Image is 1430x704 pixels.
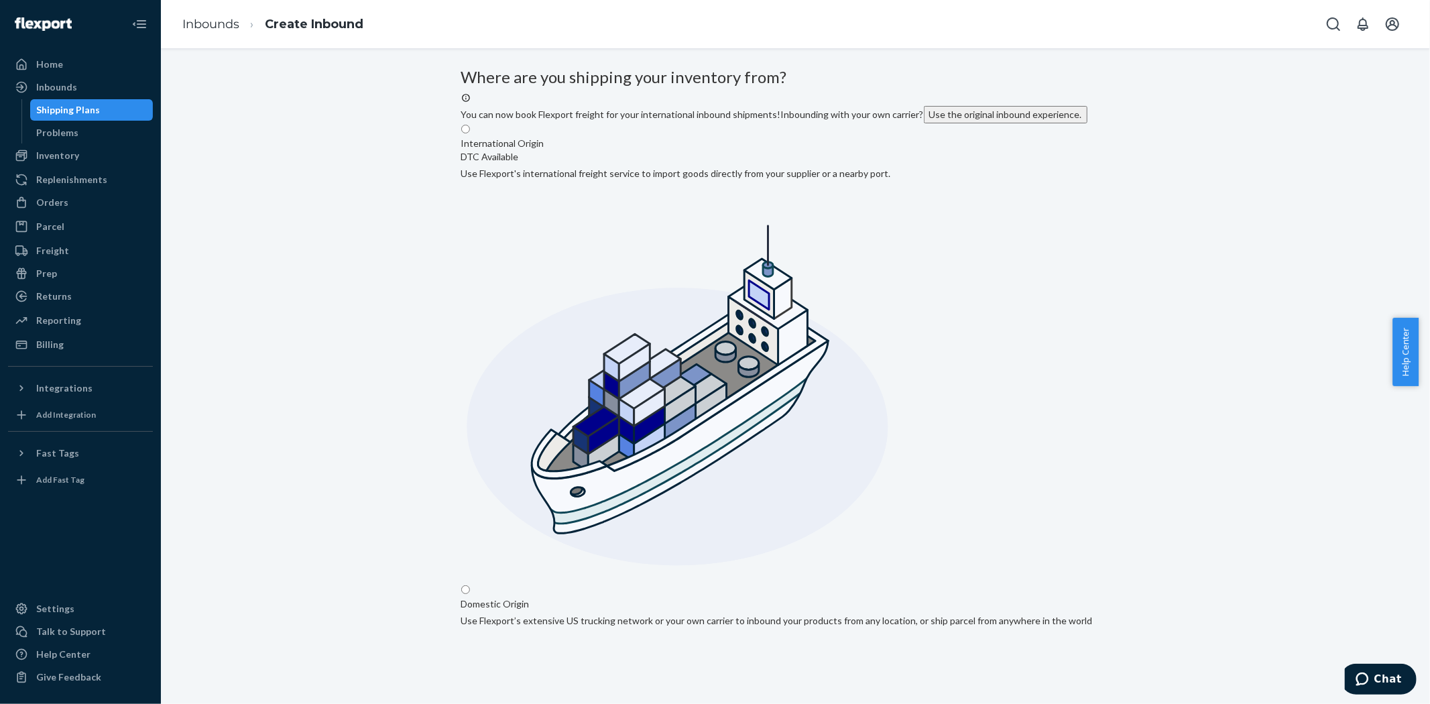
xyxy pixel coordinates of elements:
button: Fast Tags [8,443,153,464]
div: Give Feedback [36,670,101,684]
div: DTC Available [461,150,544,164]
div: Reporting [36,314,81,327]
div: Shipping Plans [37,103,101,117]
div: Help Center [36,648,91,661]
button: Talk to Support [8,621,153,642]
div: Problems [37,126,79,139]
a: Shipping Plans [30,99,154,121]
a: Settings [8,598,153,620]
div: Home [36,58,63,71]
button: Give Feedback [8,666,153,688]
button: Close Navigation [126,11,153,38]
a: Inbounds [182,17,239,32]
ol: breadcrumbs [172,5,374,44]
button: Open account menu [1379,11,1406,38]
div: Inventory [36,149,79,162]
div: Use Flexport's international freight service to import goods directly from your supplier or a nea... [461,167,891,180]
button: Help Center [1392,318,1419,386]
div: Inbounds [36,80,77,94]
button: Open notifications [1350,11,1376,38]
div: Add Integration [36,409,96,420]
div: Billing [36,338,64,351]
a: Freight [8,240,153,261]
button: Use the original inbound experience. [924,106,1087,123]
img: Flexport logo [15,17,72,31]
h3: Where are you shipping your inventory from? [461,68,1130,86]
div: Integrations [36,382,93,395]
a: Parcel [8,216,153,237]
a: Add Fast Tag [8,469,153,491]
a: Replenishments [8,169,153,190]
a: Problems [30,122,154,143]
div: Replenishments [36,173,107,186]
div: Prep [36,267,57,280]
a: Home [8,54,153,75]
a: Prep [8,263,153,284]
button: Integrations [8,377,153,399]
a: Create Inbound [265,17,363,32]
a: Inventory [8,145,153,166]
div: Settings [36,602,74,615]
button: Open Search Box [1320,11,1347,38]
a: Reporting [8,310,153,331]
a: Billing [8,334,153,355]
div: Returns [36,290,72,303]
a: Orders [8,192,153,213]
input: Domestic OriginUse Flexport’s extensive US trucking network or your own carrier to inbound your p... [461,585,470,594]
div: Use Flexport’s extensive US trucking network or your own carrier to inbound your products from an... [461,614,1093,628]
div: Domestic Origin [461,597,530,611]
div: Talk to Support [36,625,106,638]
div: International Origin [461,137,544,164]
a: Inbounds [8,76,153,98]
span: Inbounding with your own carrier? [781,109,1087,120]
a: Add Integration [8,404,153,426]
div: Fast Tags [36,447,79,460]
iframe: Opens a widget where you can chat to one of our agents [1345,664,1417,697]
div: Add Fast Tag [36,474,84,485]
div: Parcel [36,220,64,233]
input: International OriginDTC AvailableUse Flexport's international freight service to import goods dir... [461,125,470,133]
a: Help Center [8,644,153,665]
div: Freight [36,244,69,257]
a: Returns [8,286,153,307]
div: Orders [36,196,68,209]
span: You can now book Flexport freight for your international inbound shipments! [461,109,781,120]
